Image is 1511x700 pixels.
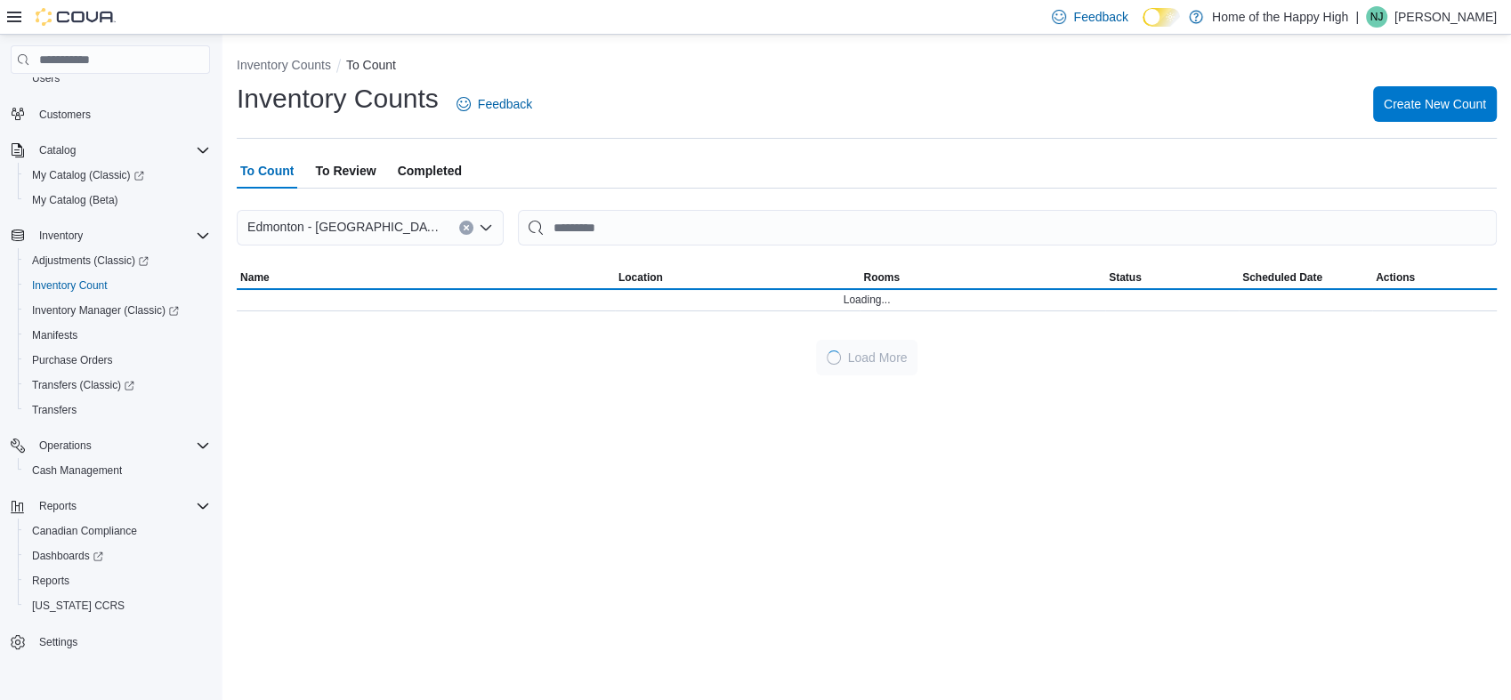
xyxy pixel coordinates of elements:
button: Open list of options [479,221,493,235]
span: Adjustments (Classic) [32,253,149,268]
span: Location [618,270,663,285]
button: Users [18,66,217,91]
a: Inventory Manager (Classic) [18,298,217,323]
span: Canadian Compliance [25,520,210,542]
span: Transfers [32,403,77,417]
span: Transfers (Classic) [25,374,210,396]
button: Rooms [860,267,1105,288]
span: Loading... [844,293,891,307]
button: Reports [32,495,84,517]
a: Inventory Manager (Classic) [25,300,186,321]
span: My Catalog (Classic) [25,165,210,186]
button: Location [615,267,861,288]
p: [PERSON_NAME] [1394,6,1497,28]
button: Operations [4,433,217,458]
span: Reports [32,495,210,517]
button: Catalog [4,138,217,163]
a: My Catalog (Classic) [25,165,151,186]
span: My Catalog (Beta) [25,189,210,211]
span: Reports [39,499,77,513]
button: Settings [4,629,217,655]
span: Cash Management [25,460,210,481]
span: Feedback [1073,8,1127,26]
button: Catalog [32,140,83,161]
span: Completed [398,153,462,189]
button: Purchase Orders [18,348,217,373]
span: Inventory [39,229,83,243]
a: [US_STATE] CCRS [25,595,132,616]
span: Users [32,71,60,85]
a: My Catalog (Beta) [25,189,125,211]
button: Canadian Compliance [18,519,217,543]
span: Dashboards [32,549,103,563]
h1: Inventory Counts [237,81,439,117]
span: Inventory Manager (Classic) [32,303,179,318]
span: Reports [32,574,69,588]
span: Canadian Compliance [32,524,137,538]
button: LoadingLoad More [816,340,918,375]
span: My Catalog (Classic) [32,168,144,182]
span: Customers [32,103,210,125]
span: [US_STATE] CCRS [32,599,125,613]
a: Transfers (Classic) [25,374,141,396]
button: Inventory [32,225,90,246]
button: Reports [18,568,217,593]
a: Transfers (Classic) [18,373,217,398]
a: Transfers [25,399,84,421]
span: Purchase Orders [32,353,113,367]
span: Transfers (Classic) [32,378,134,392]
span: Rooms [863,270,900,285]
p: | [1355,6,1359,28]
span: Feedback [478,95,532,113]
button: Cash Management [18,458,217,483]
span: Inventory Manager (Classic) [25,300,210,321]
a: Feedback [449,86,539,122]
span: Load More [848,349,908,366]
button: Transfers [18,398,217,422]
span: To Count [240,153,294,189]
span: Create New Count [1384,95,1486,113]
button: My Catalog (Beta) [18,188,217,213]
span: Transfers [25,399,210,421]
button: Reports [4,494,217,519]
span: Actions [1376,270,1415,285]
span: Settings [39,635,77,649]
nav: An example of EuiBreadcrumbs [237,56,1497,77]
span: Name [240,270,270,285]
span: Inventory Count [32,278,108,293]
span: Reports [25,570,210,591]
input: Dark Mode [1143,8,1180,27]
a: Users [25,68,67,89]
span: Washington CCRS [25,595,210,616]
button: Manifests [18,323,217,348]
span: Manifests [25,325,210,346]
button: Create New Count [1373,86,1497,122]
span: Cash Management [32,463,122,478]
button: Inventory Counts [237,58,331,72]
span: Catalog [32,140,210,161]
span: Loading [824,348,844,367]
span: My Catalog (Beta) [32,193,118,207]
span: Status [1109,270,1142,285]
button: Inventory Count [18,273,217,298]
a: Adjustments (Classic) [18,248,217,273]
a: Dashboards [25,545,110,567]
button: To Count [346,58,396,72]
span: Operations [32,435,210,456]
span: Dashboards [25,545,210,567]
a: My Catalog (Classic) [18,163,217,188]
span: Manifests [32,328,77,342]
input: This is a search bar. After typing your query, hit enter to filter the results lower in the page. [518,210,1497,245]
a: Dashboards [18,543,217,568]
button: Inventory [4,223,217,248]
span: Edmonton - [GEOGRAPHIC_DATA] - [GEOGRAPHIC_DATA] [247,216,441,237]
button: Scheduled Date [1239,267,1372,288]
p: Home of the Happy High [1212,6,1348,28]
span: Scheduled Date [1242,270,1322,285]
span: Catalog [39,143,76,157]
a: Customers [32,104,98,125]
img: Cova [36,8,116,26]
span: Users [25,68,210,89]
span: NJ [1370,6,1384,28]
span: Purchase Orders [25,350,210,371]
